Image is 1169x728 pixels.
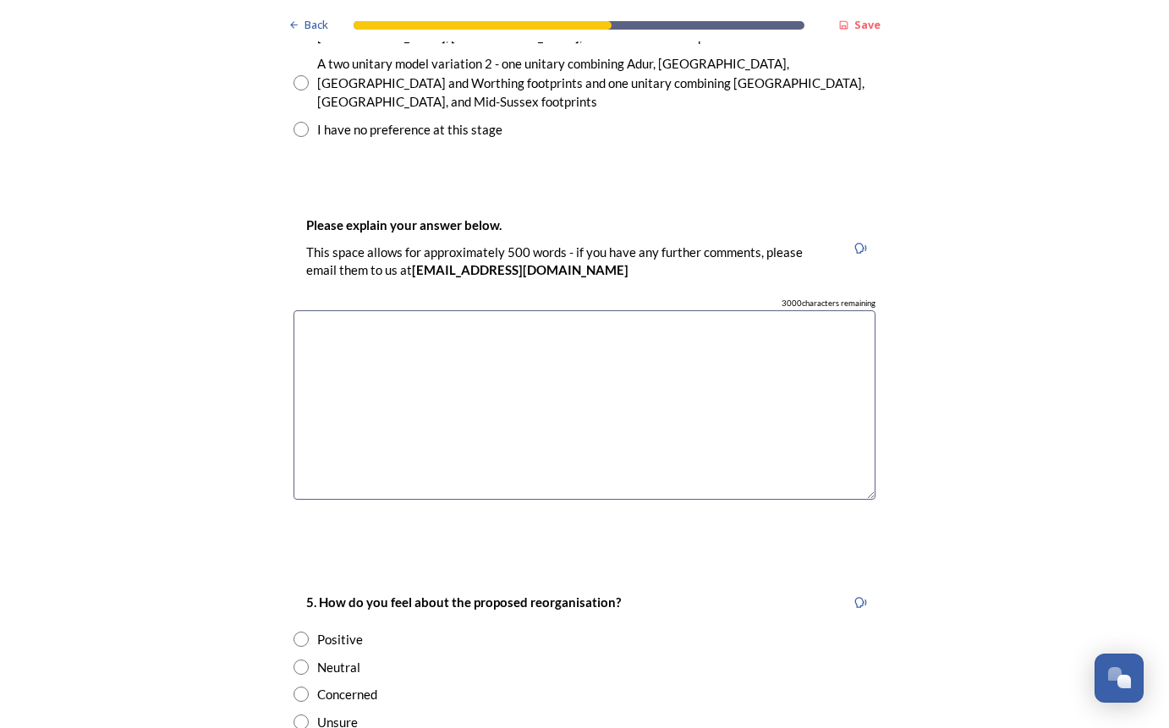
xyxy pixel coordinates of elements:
div: Neutral [317,658,360,677]
button: Open Chat [1095,654,1144,703]
p: This space allows for approximately 500 words - if you have any further comments, please email th... [306,244,832,280]
div: Positive [317,630,363,649]
strong: Save [854,17,881,32]
div: A two unitary model variation 2 - one unitary combining Adur, [GEOGRAPHIC_DATA], [GEOGRAPHIC_DATA... [317,54,875,112]
strong: Please explain your answer below. [306,217,502,233]
div: I have no preference at this stage [317,120,502,140]
span: Back [305,17,328,33]
div: Concerned [317,685,377,704]
span: 3000 characters remaining [782,298,875,309]
strong: [EMAIL_ADDRESS][DOMAIN_NAME] [412,262,628,277]
strong: 5. How do you feel about the proposed reorganisation? [306,594,621,610]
